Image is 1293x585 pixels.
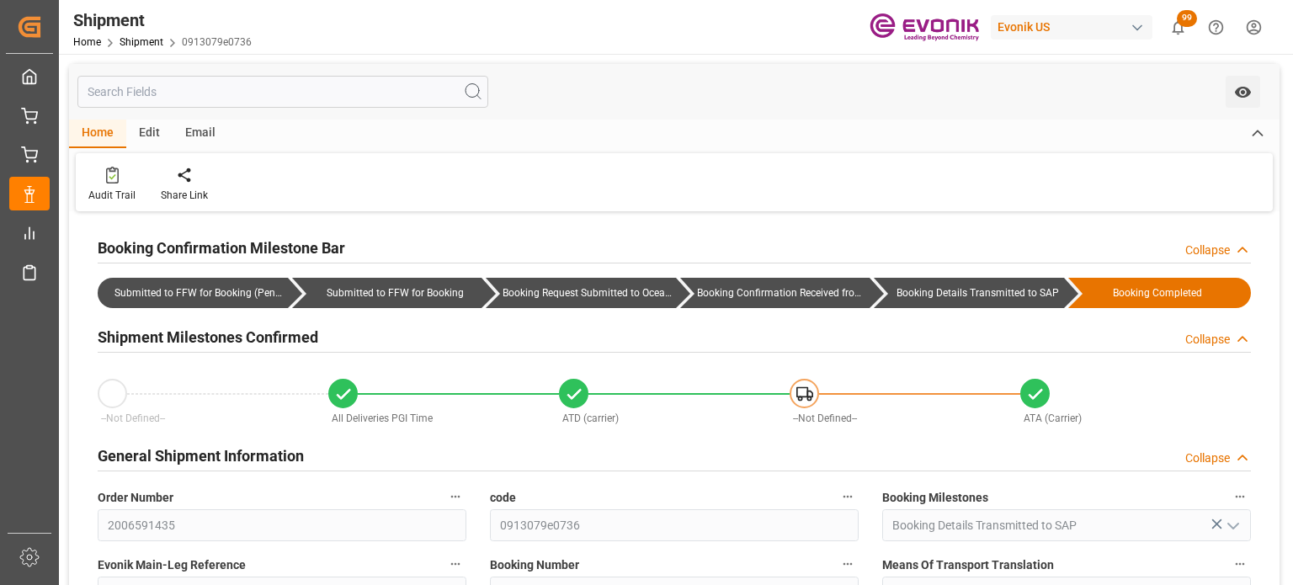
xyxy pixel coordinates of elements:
[837,553,859,575] button: Booking Number
[120,36,163,48] a: Shipment
[1185,242,1230,259] div: Collapse
[98,489,173,507] span: Order Number
[891,278,1064,308] div: Booking Details Transmitted to SAP
[444,553,466,575] button: Evonik Main-Leg Reference
[1177,10,1197,27] span: 99
[1226,76,1260,108] button: open menu
[1197,8,1235,46] button: Help Center
[114,278,288,308] div: Submitted to FFW for Booking (Pending)
[882,556,1054,574] span: Means Of Transport Translation
[98,278,288,308] div: Submitted to FFW for Booking (Pending)
[991,11,1159,43] button: Evonik US
[161,188,208,203] div: Share Link
[1024,412,1082,424] span: ATA (Carrier)
[173,120,228,148] div: Email
[88,188,136,203] div: Audit Trail
[1159,8,1197,46] button: show 99 new notifications
[697,278,870,308] div: Booking Confirmation Received from Ocean Carrier
[882,489,988,507] span: Booking Milestones
[73,8,252,33] div: Shipment
[486,278,676,308] div: Booking Request Submitted to Ocean Carrier
[292,278,482,308] div: Submitted to FFW for Booking
[490,556,579,574] span: Booking Number
[793,412,857,424] span: --Not Defined--
[1185,449,1230,467] div: Collapse
[562,412,619,424] span: ATD (carrier)
[680,278,870,308] div: Booking Confirmation Received from Ocean Carrier
[874,278,1064,308] div: Booking Details Transmitted to SAP
[1229,553,1251,575] button: Means Of Transport Translation
[444,486,466,508] button: Order Number
[98,326,318,348] h2: Shipment Milestones Confirmed
[73,36,101,48] a: Home
[1085,278,1231,308] div: Booking Completed
[98,444,304,467] h2: General Shipment Information
[69,120,126,148] div: Home
[126,120,173,148] div: Edit
[98,237,345,259] h2: Booking Confirmation Milestone Bar
[101,412,165,424] span: --Not Defined--
[503,278,676,308] div: Booking Request Submitted to Ocean Carrier
[1185,331,1230,348] div: Collapse
[991,15,1152,40] div: Evonik US
[1220,513,1245,539] button: open menu
[332,412,433,424] span: All Deliveries PGI Time
[837,486,859,508] button: code
[77,76,488,108] input: Search Fields
[98,556,246,574] span: Evonik Main-Leg Reference
[1229,486,1251,508] button: Booking Milestones
[490,489,516,507] span: code
[309,278,482,308] div: Submitted to FFW for Booking
[870,13,979,42] img: Evonik-brand-mark-Deep-Purple-RGB.jpeg_1700498283.jpeg
[1068,278,1251,308] div: Booking Completed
